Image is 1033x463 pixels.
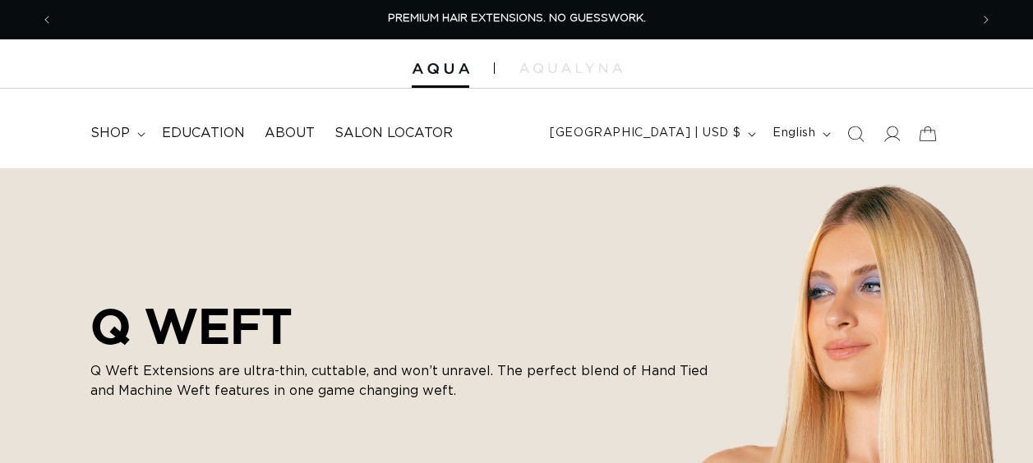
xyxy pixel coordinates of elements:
summary: shop [81,115,152,152]
img: aqualyna.com [519,63,622,73]
span: PREMIUM HAIR EXTENSIONS. NO GUESSWORK. [388,13,646,24]
button: Previous announcement [29,4,65,35]
button: [GEOGRAPHIC_DATA] | USD $ [540,118,763,149]
img: Aqua Hair Extensions [412,63,469,75]
span: About [265,125,315,142]
span: Education [162,125,245,142]
p: Q Weft Extensions are ultra-thin, cuttable, and won’t unravel. The perfect blend of Hand Tied and... [90,361,715,401]
summary: Search [837,116,874,152]
span: Salon Locator [334,125,453,142]
a: About [255,115,325,152]
button: English [763,118,837,149]
h2: Q WEFT [90,297,715,355]
span: [GEOGRAPHIC_DATA] | USD $ [550,125,740,142]
a: Salon Locator [325,115,463,152]
button: Next announcement [968,4,1004,35]
span: English [772,125,815,142]
a: Education [152,115,255,152]
span: shop [90,125,130,142]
